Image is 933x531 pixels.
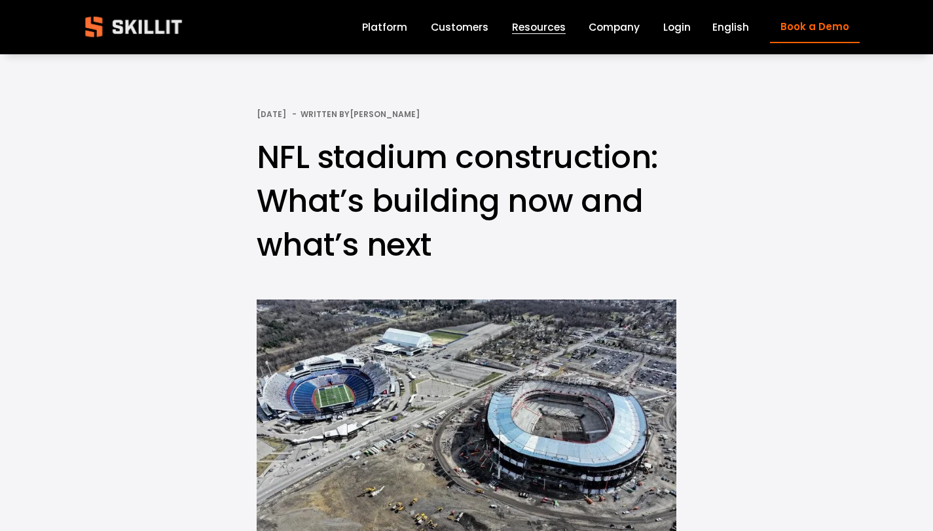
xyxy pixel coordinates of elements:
[431,18,488,36] a: Customers
[712,20,749,35] span: English
[362,18,407,36] a: Platform
[301,110,420,119] div: Written By
[712,18,749,36] div: language picker
[257,109,286,120] span: [DATE]
[350,109,420,120] a: [PERSON_NAME]
[770,11,859,43] a: Book a Demo
[257,135,676,267] h1: NFL stadium construction: What’s building now and what’s next
[512,18,566,36] a: folder dropdown
[589,18,640,36] a: Company
[512,20,566,35] span: Resources
[663,18,691,36] a: Login
[74,7,193,46] img: Skillit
